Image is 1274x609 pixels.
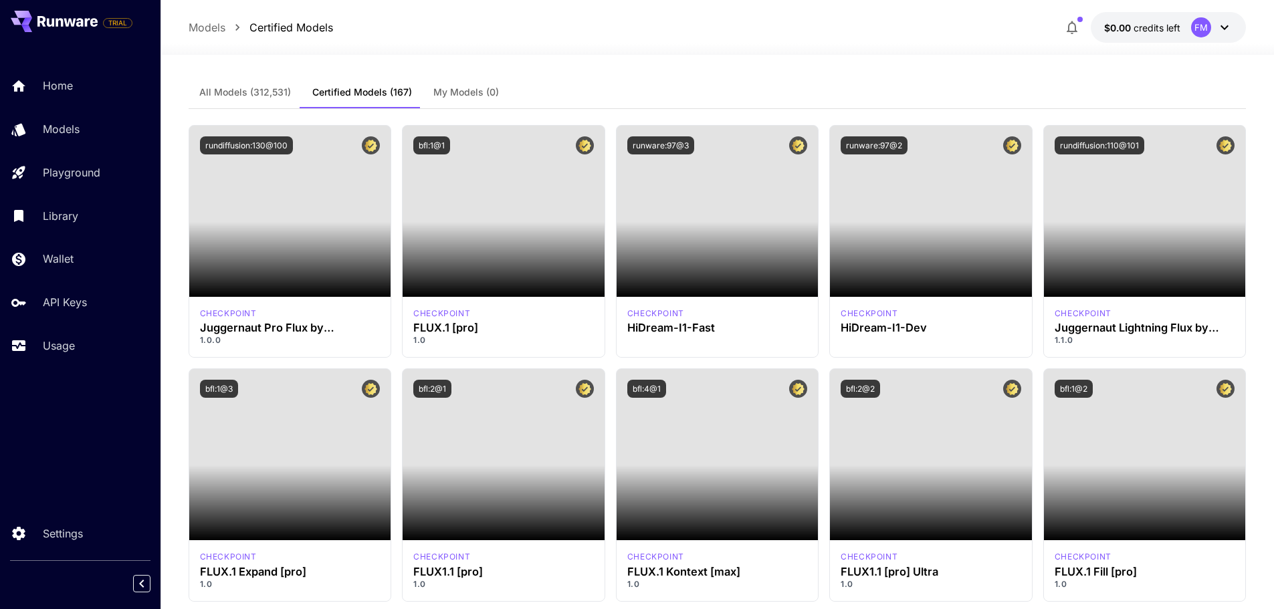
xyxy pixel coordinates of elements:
[627,566,808,578] h3: FLUX.1 Kontext [max]
[189,19,225,35] a: Models
[413,308,470,320] div: fluxpro
[841,136,908,154] button: runware:97@2
[1055,322,1235,334] h3: Juggernaut Lightning Flux by RunDiffusion
[133,575,150,592] button: Collapse sidebar
[1055,334,1235,346] p: 1.1.0
[413,551,470,563] div: fluxpro
[43,525,83,541] p: Settings
[627,551,684,563] div: FLUX.1 Kontext [max]
[43,78,73,94] p: Home
[841,551,897,563] div: fluxultra
[413,380,451,398] button: bfl:2@1
[627,578,808,590] p: 1.0
[841,380,880,398] button: bfl:2@2
[627,380,666,398] button: bfl:4@1
[1055,551,1111,563] p: checkpoint
[200,566,381,578] h3: FLUX.1 Expand [pro]
[789,136,807,154] button: Certified Model – Vetted for best performance and includes a commercial license.
[413,566,594,578] h3: FLUX1.1 [pro]
[1104,22,1134,33] span: $0.00
[1104,21,1180,35] div: $0.00
[627,136,694,154] button: runware:97@3
[249,19,333,35] a: Certified Models
[413,322,594,334] h3: FLUX.1 [pro]
[43,121,80,137] p: Models
[433,86,499,98] span: My Models (0)
[143,572,161,596] div: Collapse sidebar
[841,322,1021,334] h3: HiDream-I1-Dev
[200,551,257,563] p: checkpoint
[200,380,238,398] button: bfl:1@3
[627,551,684,563] p: checkpoint
[789,380,807,398] button: Certified Model – Vetted for best performance and includes a commercial license.
[200,551,257,563] div: fluxpro
[413,578,594,590] p: 1.0
[1055,566,1235,578] h3: FLUX.1 Fill [pro]
[43,208,78,224] p: Library
[841,308,897,320] p: checkpoint
[627,322,808,334] h3: HiDream-I1-Fast
[413,308,470,320] p: checkpoint
[200,334,381,346] p: 1.0.0
[1055,136,1144,154] button: rundiffusion:110@101
[103,15,132,31] span: Add your payment card to enable full platform functionality.
[1091,12,1246,43] button: $0.00FM
[200,322,381,334] h3: Juggernaut Pro Flux by RunDiffusion
[189,19,333,35] nav: breadcrumb
[1134,22,1180,33] span: credits left
[43,251,74,267] p: Wallet
[841,551,897,563] p: checkpoint
[43,164,100,180] p: Playground
[1055,308,1111,320] p: checkpoint
[841,308,897,320] div: HiDream Dev
[841,578,1021,590] p: 1.0
[312,86,412,98] span: Certified Models (167)
[1003,136,1021,154] button: Certified Model – Vetted for best performance and includes a commercial license.
[1055,308,1111,320] div: FLUX.1 D
[200,308,257,320] p: checkpoint
[1055,578,1235,590] p: 1.0
[1216,136,1235,154] button: Certified Model – Vetted for best performance and includes a commercial license.
[1055,551,1111,563] div: fluxpro
[1003,380,1021,398] button: Certified Model – Vetted for best performance and includes a commercial license.
[43,294,87,310] p: API Keys
[362,136,380,154] button: Certified Model – Vetted for best performance and includes a commercial license.
[1191,17,1211,37] div: FM
[413,136,450,154] button: bfl:1@1
[627,308,684,320] p: checkpoint
[200,136,293,154] button: rundiffusion:130@100
[413,551,470,563] p: checkpoint
[1216,380,1235,398] button: Certified Model – Vetted for best performance and includes a commercial license.
[200,578,381,590] p: 1.0
[199,86,291,98] span: All Models (312,531)
[841,566,1021,578] h3: FLUX1.1 [pro] Ultra
[362,380,380,398] button: Certified Model – Vetted for best performance and includes a commercial license.
[200,308,257,320] div: FLUX.1 D
[43,338,75,354] p: Usage
[576,380,594,398] button: Certified Model – Vetted for best performance and includes a commercial license.
[104,18,132,28] span: TRIAL
[1055,380,1093,398] button: bfl:1@2
[627,308,684,320] div: HiDream Fast
[576,136,594,154] button: Certified Model – Vetted for best performance and includes a commercial license.
[413,334,594,346] p: 1.0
